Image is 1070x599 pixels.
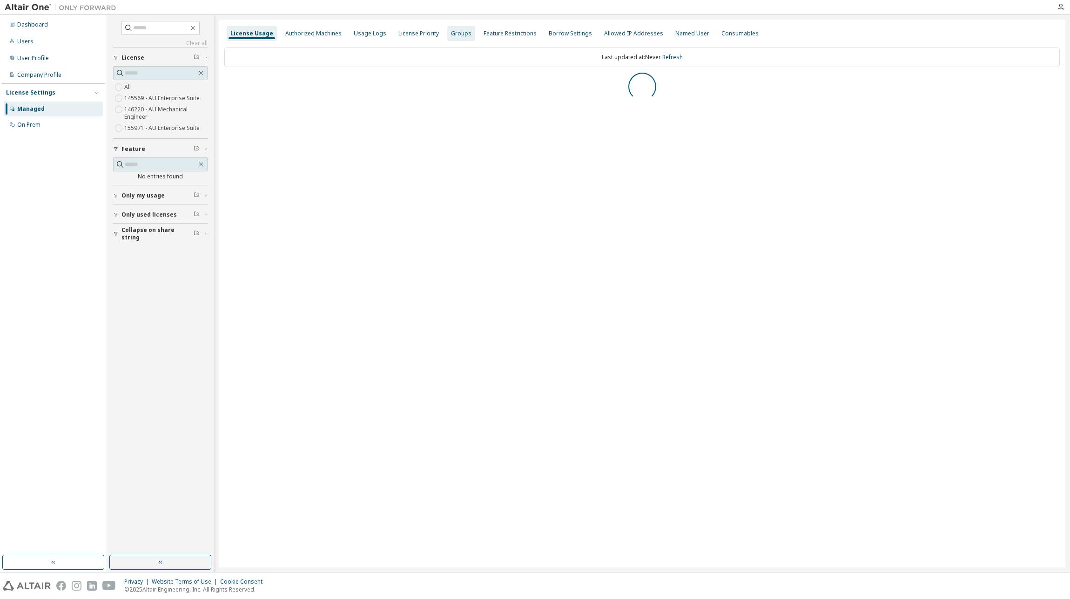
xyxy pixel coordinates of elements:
[17,105,45,113] div: Managed
[113,139,208,159] button: Feature
[113,40,208,47] a: Clear all
[121,192,165,199] span: Only my usage
[354,30,386,37] div: Usage Logs
[17,71,61,79] div: Company Profile
[17,38,34,45] div: Users
[121,145,145,153] span: Feature
[121,226,194,241] span: Collapse on share string
[17,121,40,129] div: On Prem
[124,123,202,134] label: 155971 - AU Enterprise Suite
[121,54,144,61] span: License
[484,30,537,37] div: Feature Restrictions
[5,3,121,12] img: Altair One
[17,54,49,62] div: User Profile
[124,578,152,585] div: Privacy
[230,30,273,37] div: License Usage
[121,211,177,218] span: Only used licenses
[124,82,133,93] label: All
[152,578,220,585] div: Website Terms of Use
[224,48,1060,67] div: Last updated at: Never
[398,30,439,37] div: License Priority
[113,185,208,206] button: Only my usage
[662,53,683,61] a: Refresh
[113,204,208,225] button: Only used licenses
[549,30,592,37] div: Borrow Settings
[124,93,202,104] label: 145569 - AU Enterprise Suite
[451,30,471,37] div: Groups
[124,585,268,593] p: © 2025 Altair Engineering, Inc. All Rights Reserved.
[220,578,268,585] div: Cookie Consent
[72,581,81,591] img: instagram.svg
[194,145,199,153] span: Clear filter
[194,192,199,199] span: Clear filter
[194,211,199,218] span: Clear filter
[87,581,97,591] img: linkedin.svg
[721,30,759,37] div: Consumables
[604,30,663,37] div: Allowed IP Addresses
[17,21,48,28] div: Dashboard
[6,89,55,96] div: License Settings
[113,224,208,244] button: Collapse on share string
[194,230,199,238] span: Clear filter
[113,173,208,180] div: No entries found
[113,48,208,68] button: License
[3,581,51,591] img: altair_logo.svg
[675,30,709,37] div: Named User
[194,54,199,61] span: Clear filter
[56,581,66,591] img: facebook.svg
[285,30,342,37] div: Authorized Machines
[102,581,116,591] img: youtube.svg
[124,104,208,123] label: 146220 - AU Mechanical Engineer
